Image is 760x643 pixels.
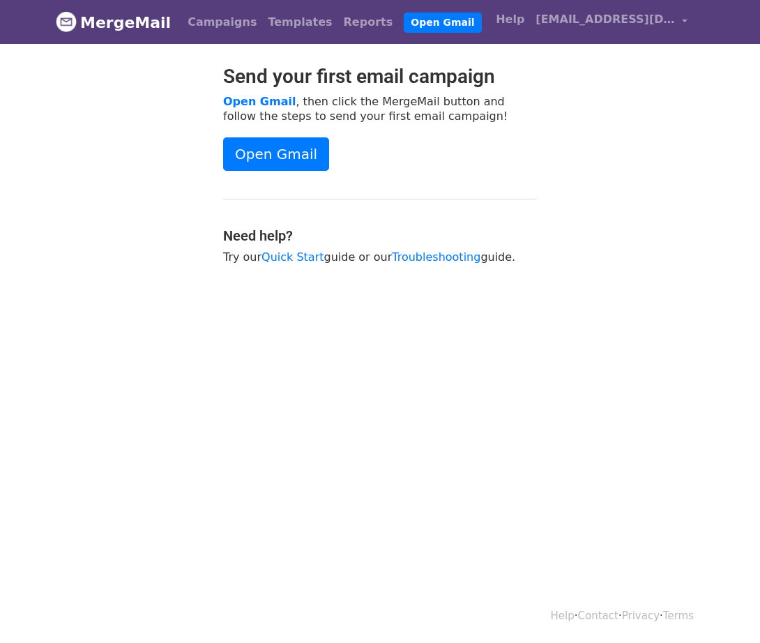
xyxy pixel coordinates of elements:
a: Open Gmail [404,13,481,33]
a: Templates [262,8,337,36]
h2: Send your first email campaign [223,65,537,89]
a: Privacy [622,610,660,622]
p: , then click the MergeMail button and follow the steps to send your first email campaign! [223,94,537,123]
a: Open Gmail [223,137,329,171]
p: Try our guide or our guide. [223,250,537,264]
iframe: Chat Widget [690,576,760,643]
span: [EMAIL_ADDRESS][DOMAIN_NAME] [535,11,675,28]
a: Contact [578,610,618,622]
h4: Need help? [223,227,537,244]
a: Quick Start [261,250,324,264]
a: Open Gmail [223,95,296,108]
img: MergeMail logo [56,11,77,32]
a: MergeMail [56,8,171,37]
a: [EMAIL_ADDRESS][DOMAIN_NAME] [530,6,693,38]
a: Reports [338,8,399,36]
a: Troubleshooting [392,250,480,264]
a: Campaigns [182,8,262,36]
a: Terms [663,610,694,622]
a: Help [490,6,530,33]
a: Help [551,610,575,622]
